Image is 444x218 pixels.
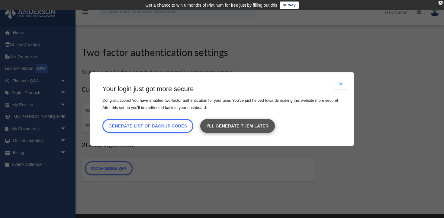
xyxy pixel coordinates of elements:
a: I’ll generate them later [200,119,275,133]
a: survey [280,2,299,9]
h3: Your login just got more secure [102,84,342,94]
div: close [439,1,442,5]
div: Get a chance to win 6 months of Platinum for free just by filling out this [145,2,277,9]
button: Close modal [334,78,348,89]
button: Generate list of backup codes [102,119,193,133]
p: Congratulations! You have enabled two-factor authentication for your user. You’ve just helped tow... [102,97,342,111]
